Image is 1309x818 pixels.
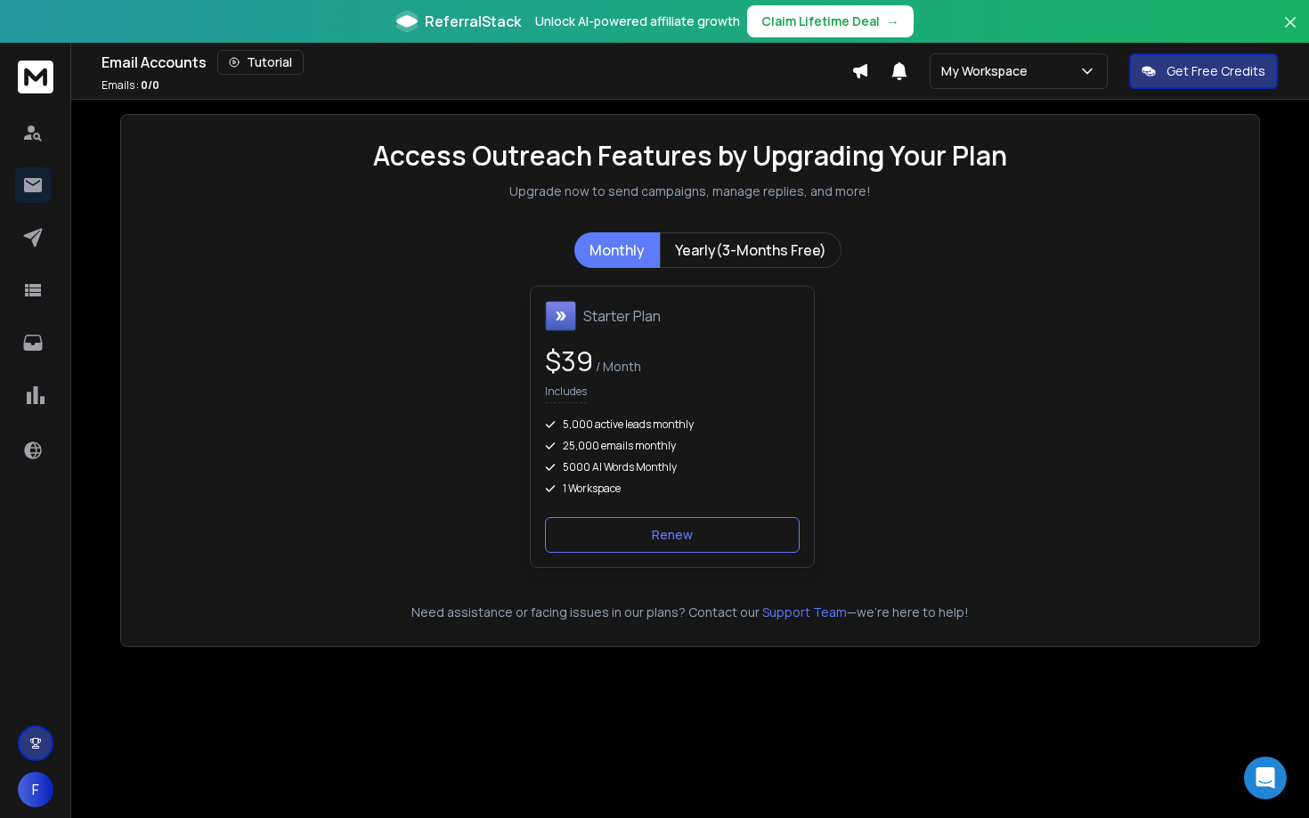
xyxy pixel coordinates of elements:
button: F [18,772,53,807]
p: My Workspace [941,62,1035,80]
div: 5,000 active leads monthly [545,417,800,432]
div: Open Intercom Messenger [1244,757,1287,799]
p: Emails : [102,78,159,93]
span: ReferralStack [425,11,521,32]
button: Renew [545,517,800,553]
div: Email Accounts [102,50,851,75]
button: Close banner [1279,11,1302,53]
span: → [887,12,899,30]
div: 25,000 emails monthly [545,439,800,453]
div: 1 Workspace [545,482,800,496]
img: Starter Plan icon [545,301,576,331]
span: / Month [593,358,641,375]
button: Support Team [762,603,847,621]
h1: Access Outreach Features by Upgrading Your Plan [373,140,1007,172]
button: Monthly [574,232,660,268]
div: 5000 AI Words Monthly [545,460,800,474]
button: Tutorial [217,50,304,75]
button: Get Free Credits [1129,53,1278,89]
span: $ 39 [545,343,593,379]
p: Unlock AI-powered affiliate growth [535,12,740,30]
span: 0 / 0 [141,77,159,93]
p: Need assistance or facing issues in our plans? Contact our —we're here to help! [146,603,1234,621]
p: Get Free Credits [1167,62,1265,80]
button: Claim Lifetime Deal→ [747,5,914,37]
p: Upgrade now to send campaigns, manage replies, and more! [509,182,871,200]
h1: Starter Plan [583,305,661,327]
p: Includes [545,385,587,403]
button: Yearly(3-Months Free) [660,232,841,268]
